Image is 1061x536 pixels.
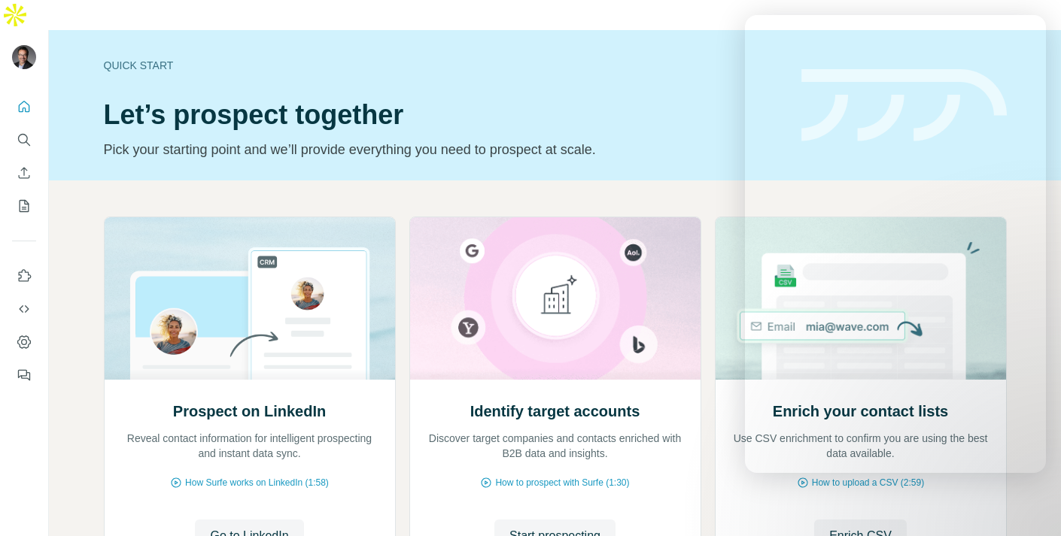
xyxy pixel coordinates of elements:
h1: Let’s prospect together [104,100,783,130]
div: Quick start [104,58,783,73]
button: Use Surfe on LinkedIn [12,262,36,289]
iframe: Intercom live chat [745,15,1046,473]
button: Enrich CSV [12,159,36,186]
h2: Prospect on LinkedIn [173,401,326,422]
button: Feedback [12,362,36,389]
img: Identify target accounts [409,217,701,380]
p: Discover target companies and contacts enriched with B2B data and insights. [425,431,686,461]
img: Avatar [12,45,36,69]
h2: Identify target accounts [470,401,640,422]
button: Search [12,126,36,153]
img: Prospect on LinkedIn [104,217,396,380]
span: How Surfe works on LinkedIn (1:58) [185,476,329,489]
iframe: Intercom live chat [1010,485,1046,521]
button: Quick start [12,93,36,120]
span: How to upload a CSV (2:59) [812,476,924,489]
button: Use Surfe API [12,295,36,323]
button: Dashboard [12,329,36,356]
span: How to prospect with Surfe (1:30) [495,476,629,489]
p: Reveal contact information for intelligent prospecting and instant data sync. [120,431,380,461]
button: My lists [12,192,36,220]
p: Pick your starting point and we’ll provide everything you need to prospect at scale. [104,139,783,160]
p: Use CSV enrichment to confirm you are using the best data available. [731,431,991,461]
